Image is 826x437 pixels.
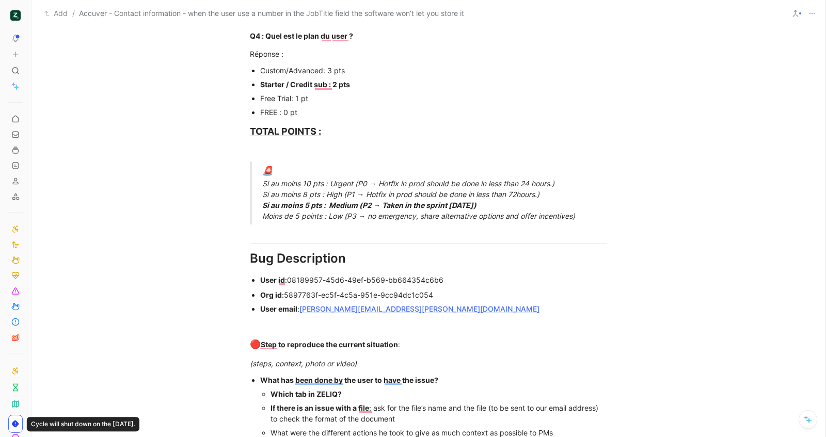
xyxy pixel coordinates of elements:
strong: Step to reproduce the current situation [261,340,398,349]
span: 08189957-45d6-49ef-b569-bb664354c6b6 [287,276,443,284]
div: Réponse : [250,48,607,59]
strong: Starter / Credit sub : 2 pts [260,80,350,89]
div: Custom/Advanced: 3 pts [260,65,607,76]
strong: If there is an issue with a file [271,403,369,412]
strong: What has been done by the user to have the issue? [260,376,438,384]
strong: User email [260,304,297,313]
em: (steps, context, photo or video) [250,359,357,368]
u: TOTAL POINTS : [250,126,321,137]
strong: Org id [260,290,282,299]
div: Free Trial: 1 pt [260,93,607,104]
span: 🔴 [250,339,261,349]
div: Bug Description [250,249,607,268]
button: ZELIQ [8,8,23,23]
span: Accuver - Contact information - when the user use a number in the JobTitle field the software won... [79,7,464,20]
a: [PERSON_NAME][EMAIL_ADDRESS][PERSON_NAME][DOMAIN_NAME] [299,304,539,313]
img: ZELIQ [10,10,21,21]
span: 🚨 [262,166,273,176]
div: Cycle will shut down on the [DATE]. [27,417,139,431]
div: Si au moins 10 pts : Urgent (P0 → Hotfix in prod should be done in less than 24 hours.) Si au moi... [262,165,619,221]
strong: Q4 : Quel est le plan du user ? [250,31,353,40]
strong: Si au moins 5 pts : Medium (P2 → Taken in the sprint [DATE]) [262,201,476,209]
strong: Which tab in ZELIQ? [271,390,342,398]
span: / [72,7,75,20]
div: : [250,338,607,351]
div: : [260,303,607,314]
div: : [260,274,607,285]
div: : ask for the file’s name and the file (to be sent to our email address) to check the format of t... [271,402,607,424]
strong: User id [260,276,285,284]
div: FREE : 0 pt [260,107,607,118]
span: 5897763f-ec5f-4c5a-951e-9cc94dc1c054 [284,290,433,299]
div: : [260,289,607,300]
button: Add [42,7,70,20]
